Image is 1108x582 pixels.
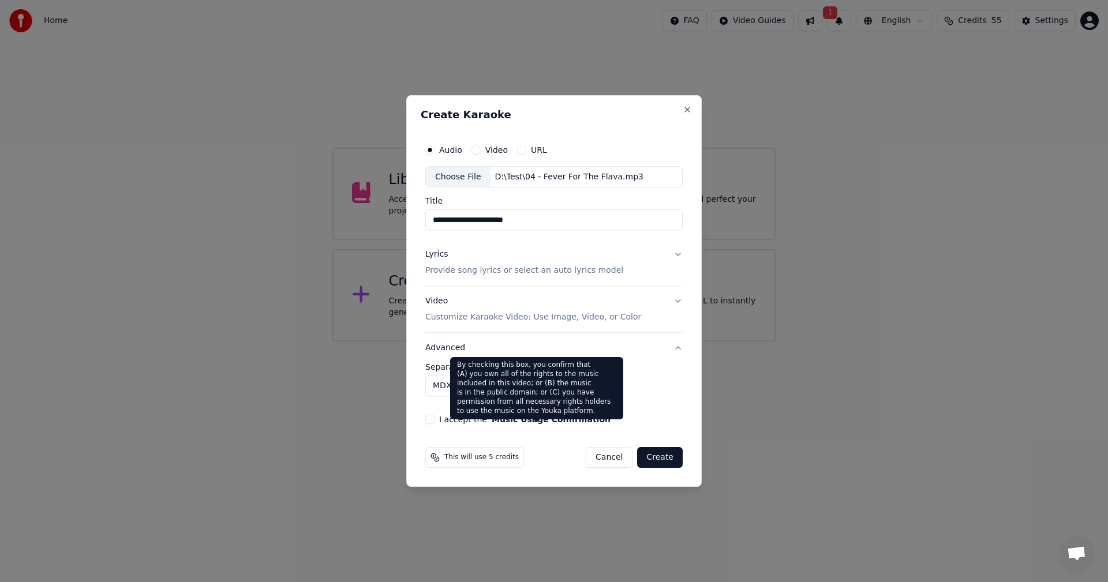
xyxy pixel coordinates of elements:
[439,415,611,423] label: I accept the
[586,447,632,468] button: Cancel
[425,363,683,405] div: Advanced
[637,447,683,468] button: Create
[492,415,611,423] button: I accept the
[425,287,683,333] button: VideoCustomize Karaoke Video: Use Image, Video, or Color
[425,363,683,371] label: Separate Model
[485,146,508,154] label: Video
[450,357,623,419] div: By checking this box, you confirm that (A) you own all of the rights to the music included in thi...
[425,333,683,363] button: Advanced
[425,240,683,286] button: LyricsProvide song lyrics or select an auto lyrics model
[425,197,683,205] label: Title
[425,296,641,324] div: Video
[421,110,687,120] h2: Create Karaoke
[444,453,519,462] span: This will use 5 credits
[425,249,448,261] div: Lyrics
[426,167,491,187] div: Choose File
[491,171,648,183] div: D:\Test\04 - Fever For The Flava.mp3
[439,146,462,154] label: Audio
[531,146,547,154] label: URL
[425,265,623,277] p: Provide song lyrics or select an auto lyrics model
[425,311,641,323] p: Customize Karaoke Video: Use Image, Video, or Color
